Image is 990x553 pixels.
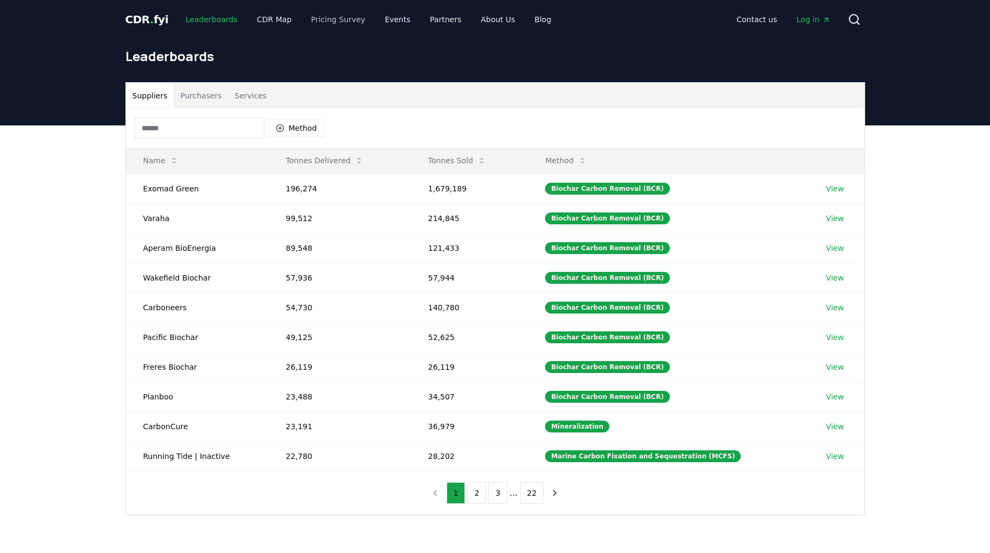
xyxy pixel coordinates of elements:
[126,441,269,471] td: Running Tide | Inactive
[411,203,528,233] td: 214,845
[520,482,544,504] button: 22
[269,441,411,471] td: 22,780
[826,451,844,462] a: View
[826,302,844,313] a: View
[826,362,844,372] a: View
[411,233,528,263] td: 121,433
[126,292,269,322] td: Carboneers
[269,119,324,137] button: Method
[135,150,187,171] button: Name
[126,382,269,411] td: Planboo
[177,10,246,29] a: Leaderboards
[421,10,470,29] a: Partners
[248,10,300,29] a: CDR Map
[126,233,269,263] td: Aperam BioEnergia
[788,10,839,29] a: Log in
[826,183,844,194] a: View
[228,83,273,109] button: Services
[728,10,786,29] a: Contact us
[411,174,528,203] td: 1,679,189
[526,10,560,29] a: Blog
[472,10,523,29] a: About Us
[174,83,228,109] button: Purchasers
[411,322,528,352] td: 52,625
[269,233,411,263] td: 89,548
[411,292,528,322] td: 140,780
[545,212,669,224] div: Biochar Carbon Removal (BCR)
[269,263,411,292] td: 57,936
[126,352,269,382] td: Freres Biochar
[269,411,411,441] td: 23,191
[302,10,374,29] a: Pricing Survey
[177,10,560,29] nav: Main
[411,441,528,471] td: 28,202
[126,263,269,292] td: Wakefield Biochar
[376,10,419,29] a: Events
[826,391,844,402] a: View
[536,150,595,171] button: Method
[826,213,844,224] a: View
[126,322,269,352] td: Pacific Biochar
[545,361,669,373] div: Biochar Carbon Removal (BCR)
[126,411,269,441] td: CarbonCure
[826,421,844,432] a: View
[467,482,486,504] button: 2
[411,352,528,382] td: 26,119
[150,13,154,26] span: .
[826,272,844,283] a: View
[125,48,865,65] h1: Leaderboards
[126,83,174,109] button: Suppliers
[269,292,411,322] td: 54,730
[269,203,411,233] td: 99,512
[269,322,411,352] td: 49,125
[796,14,830,25] span: Log in
[509,487,517,499] li: ...
[545,421,609,432] div: Mineralization
[545,450,741,462] div: Marine Carbon Fixation and Sequestration (MCFS)
[269,382,411,411] td: 23,488
[728,10,839,29] nav: Main
[447,482,466,504] button: 1
[125,13,169,26] span: CDR fyi
[545,272,669,284] div: Biochar Carbon Removal (BCR)
[411,263,528,292] td: 57,944
[420,150,495,171] button: Tonnes Sold
[545,183,669,195] div: Biochar Carbon Removal (BCR)
[826,243,844,254] a: View
[545,391,669,403] div: Biochar Carbon Removal (BCR)
[126,174,269,203] td: Exomad Green
[126,203,269,233] td: Varaha
[545,302,669,314] div: Biochar Carbon Removal (BCR)
[125,12,169,27] a: CDR.fyi
[826,332,844,343] a: View
[545,242,669,254] div: Biochar Carbon Removal (BCR)
[488,482,507,504] button: 3
[545,331,669,343] div: Biochar Carbon Removal (BCR)
[269,174,411,203] td: 196,274
[411,411,528,441] td: 36,979
[411,382,528,411] td: 34,507
[546,482,564,504] button: next page
[277,150,373,171] button: Tonnes Delivered
[269,352,411,382] td: 26,119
